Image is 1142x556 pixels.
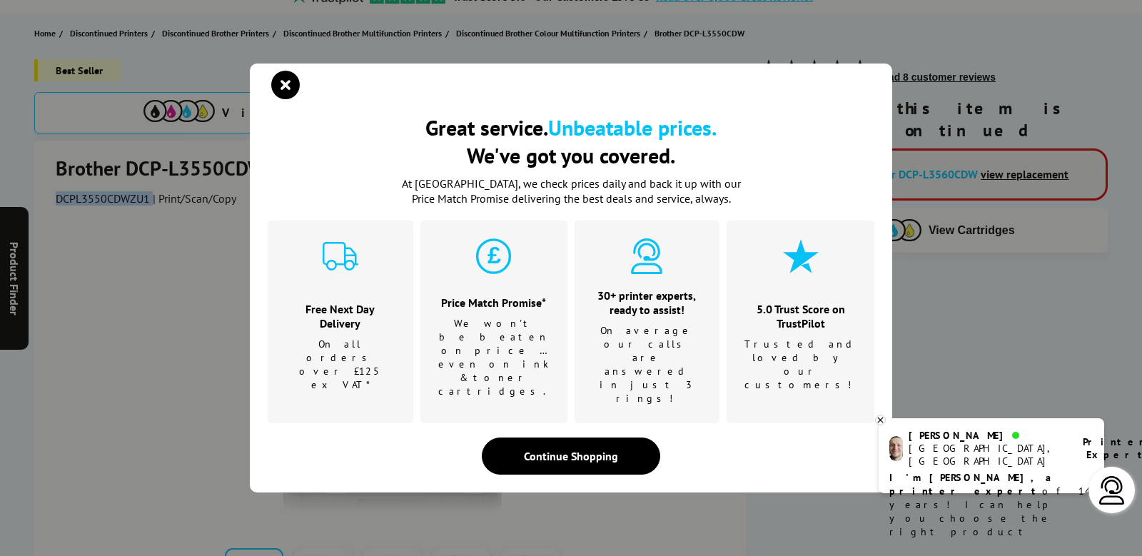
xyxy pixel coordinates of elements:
[629,238,665,274] img: expert-cyan.svg
[482,438,660,475] div: Continue Shopping
[548,113,717,141] b: Unbeatable prices.
[268,113,874,169] h2: Great service. We've got you covered.
[744,338,856,392] p: Trusted and loved by our customers!
[592,324,702,405] p: On average our calls are answered in just 3 rings!
[275,74,296,96] button: close modal
[783,238,819,274] img: star-cyan.svg
[285,302,395,330] h3: Free Next Day Delivery
[323,238,358,274] img: delivery-cyan.svg
[909,442,1065,467] div: [GEOGRAPHIC_DATA], [GEOGRAPHIC_DATA]
[438,317,550,398] p: We won't be beaten on price …even on ink & toner cartridges.
[393,176,749,206] p: At [GEOGRAPHIC_DATA], we check prices daily and back it up with our Price Match Promise deliverin...
[889,471,1093,539] p: of 14 years! I can help you choose the right product
[889,471,1056,497] b: I'm [PERSON_NAME], a printer expert
[592,288,702,317] h3: 30+ printer experts, ready to assist!
[285,338,395,392] p: On all orders over £125 ex VAT*
[476,238,512,274] img: price-promise-cyan.svg
[438,295,550,310] h3: Price Match Promise*
[889,436,903,461] img: ashley-livechat.png
[744,302,856,330] h3: 5.0 Trust Score on TrustPilot
[909,429,1065,442] div: [PERSON_NAME]
[1098,476,1126,505] img: user-headset-light.svg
